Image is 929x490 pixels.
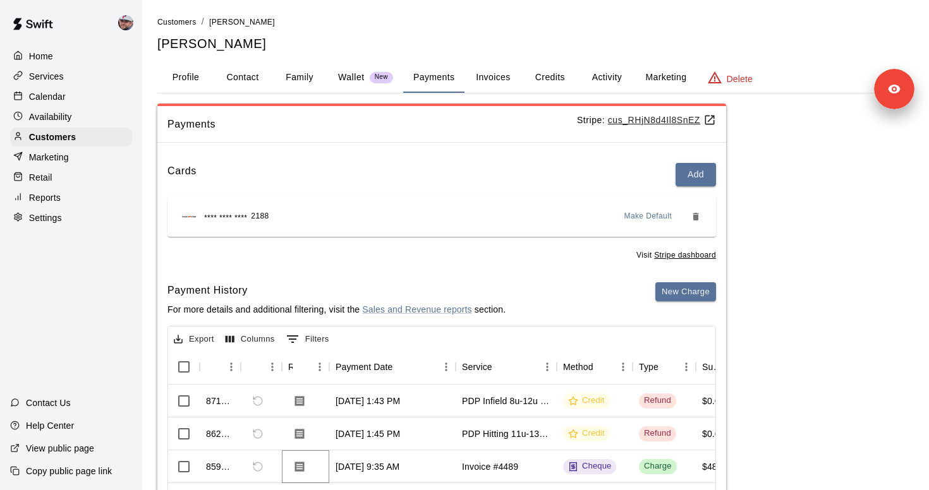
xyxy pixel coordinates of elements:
a: Availability [10,107,132,126]
p: Reports [29,191,61,204]
p: Customers [29,131,76,143]
div: Refund [644,395,671,407]
p: Services [29,70,64,83]
img: Credit card brand logo [178,210,200,223]
button: Make Default [619,206,677,227]
div: Receipt [288,349,293,385]
button: Sort [492,358,510,376]
button: Menu [263,357,282,376]
span: Refund payment [247,456,269,477]
div: Calendar [10,87,132,106]
div: Credit [568,427,605,439]
a: Services [10,67,132,86]
span: Customers [157,18,197,27]
h6: Cards [167,163,197,186]
div: Id [200,349,241,385]
div: basic tabs example [157,63,914,93]
a: Sales and Revenue reports [362,304,471,314]
p: Help Center [26,419,74,432]
button: Payments [403,63,464,93]
span: Cannot refund a payment with type REFUND [247,390,269,412]
p: Availability [29,111,72,123]
a: Marketing [10,148,132,167]
div: $4830.92 [702,460,740,473]
button: Credits [521,63,578,93]
button: Contact [214,63,271,93]
div: 871369 [206,395,234,407]
p: Stripe: [577,114,716,127]
div: Retail [10,168,132,187]
p: Settings [29,212,62,224]
div: Alec Silverman [116,10,142,35]
li: / [202,15,204,28]
button: Sort [659,358,676,376]
span: Visit [636,249,716,262]
button: Marketing [635,63,696,93]
a: Customers [10,128,132,146]
span: Payments [167,116,577,133]
button: Menu [538,357,557,376]
div: $0.00 [702,395,725,407]
div: Invoice #4489 [462,460,518,473]
a: cus_RHjN8d4Il8SnEZ [608,115,716,125]
div: Charge [644,460,672,472]
div: Oct 13, 2025, 1:43 PM [336,395,400,407]
a: Reports [10,188,132,207]
div: Oct 7, 2025, 9:35 AM [336,460,399,473]
button: Menu [614,357,633,376]
button: Menu [310,357,329,376]
button: Select columns [222,330,278,349]
span: New [370,73,393,81]
p: Contact Us [26,397,71,409]
button: Profile [157,63,214,93]
div: Oct 8, 2025, 1:45 PM [336,427,400,440]
button: Show filters [283,329,332,349]
div: $0.00 [702,427,725,440]
div: Method [563,349,593,385]
button: Sort [593,358,611,376]
div: 862342 [206,427,234,440]
nav: breadcrumb [157,15,914,29]
p: Calendar [29,90,66,103]
div: Refund [241,349,282,385]
div: Payment Date [336,349,393,385]
a: Settings [10,208,132,227]
button: Download Receipt [288,390,311,412]
button: Remove [686,206,706,227]
div: Refund [644,427,671,439]
div: Subtotal [702,349,722,385]
div: Credit [568,395,605,407]
div: Type [633,349,696,385]
p: Marketing [29,151,69,164]
button: Download Receipt [288,455,311,478]
div: 859685 [206,460,234,473]
button: Family [271,63,328,93]
img: Alec Silverman [118,15,133,30]
div: Type [639,349,659,385]
div: Method [557,349,633,385]
button: Invoices [464,63,521,93]
p: Copy public page link [26,465,112,477]
div: Service [456,349,557,385]
p: Delete [727,73,753,85]
div: PDP Infield 8u-12u Westampton [462,395,550,407]
a: Home [10,47,132,66]
button: Sort [247,358,265,376]
a: Stripe dashboard [654,251,716,260]
button: Sort [393,358,411,376]
div: PDP Hitting 11u-13u Westampton [462,427,550,440]
button: Download Receipt [288,422,311,445]
p: View public page [26,442,94,455]
span: Cannot refund a payment with type REFUND [247,423,269,445]
h6: Payment History [167,282,506,299]
div: Payment Date [329,349,456,385]
p: Home [29,50,53,63]
button: Add [676,163,716,186]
